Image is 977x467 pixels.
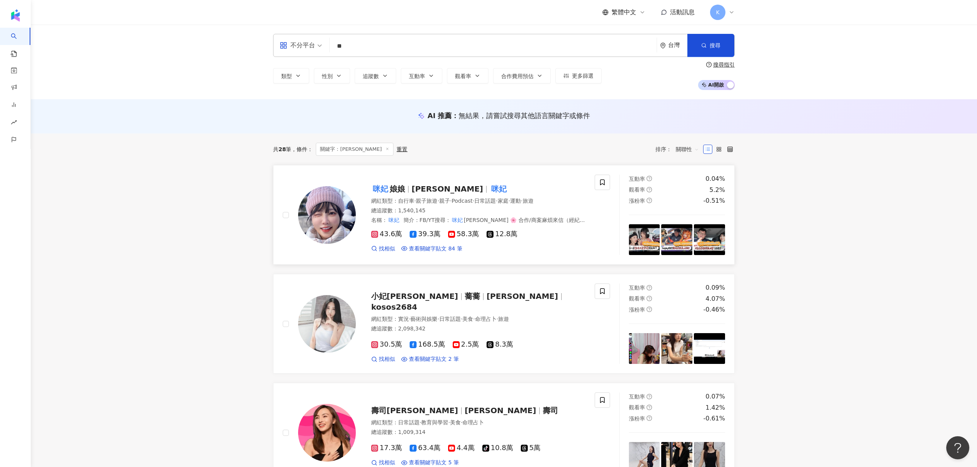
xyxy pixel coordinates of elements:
span: FB/YT搜尋： [420,217,451,223]
span: 4.4萬 [448,444,475,452]
span: · [409,316,410,322]
span: 壽司 [543,406,558,415]
button: 合作費用預估 [493,68,551,83]
span: K [716,8,719,17]
a: search [11,28,26,58]
img: post-image [694,333,725,364]
span: 漲粉率 [629,307,645,313]
span: 39.3萬 [410,230,440,238]
mark: 咪妃 [451,216,464,224]
img: post-image [661,333,692,364]
span: question-circle [647,176,652,181]
span: 30.5萬 [371,340,402,349]
span: [PERSON_NAME] 🌸 合作/商案麻煩來信（經紀對接[PERSON_NAME]）：[PERSON_NAME][EMAIL_ADDRESS][DOMAIN_NAME] ✨小芙尼家族👉榴槤姊... [371,217,585,246]
span: 條件 ： [291,146,313,152]
div: 4.07% [705,295,725,303]
div: 總追蹤數 ： 1,540,145 [371,207,585,215]
span: 168.5萬 [410,340,445,349]
div: 1.42% [705,404,725,412]
div: 不分平台 [280,39,315,52]
span: 漲粉率 [629,198,645,204]
span: rise [11,115,17,132]
span: 美食 [450,419,461,425]
span: 58.3萬 [448,230,479,238]
a: 找相似 [371,355,395,363]
span: · [450,198,452,204]
span: · [420,419,421,425]
button: 性別 [314,68,350,83]
span: 親子旅遊 [416,198,437,204]
span: · [414,198,416,204]
div: -0.46% [703,305,725,314]
span: 類型 [281,73,292,79]
span: · [497,316,498,322]
img: KOL Avatar [298,295,356,353]
span: · [437,198,439,204]
button: 追蹤數 [355,68,396,83]
a: KOL Avatar小妃[PERSON_NAME]蕎蕎[PERSON_NAME]kosos2684網紅類型：實況·藝術與娛樂·日常話題·美食·命理占卜·旅遊總追蹤數：2,098,34230.5萬... [273,274,735,374]
span: 28 [278,146,286,152]
div: 0.09% [705,284,725,292]
span: · [461,419,462,425]
a: 查看關鍵字貼文 2 筆 [401,355,459,363]
a: 查看關鍵字貼文 5 筆 [401,459,459,467]
span: question-circle [647,296,652,301]
span: 日常話題 [398,419,420,425]
button: 互動率 [401,68,442,83]
span: 性別 [322,73,333,79]
div: -0.51% [703,197,725,205]
span: 10.8萬 [482,444,513,452]
span: 觀看率 [629,295,645,302]
span: · [473,316,475,322]
span: 合作費用預估 [501,73,534,79]
span: question-circle [647,285,652,290]
span: kosos2684 [371,302,417,312]
img: post-image [629,224,660,255]
span: 名稱 ： [371,217,400,223]
span: 小妃[PERSON_NAME] [371,292,458,301]
span: question-circle [647,394,652,399]
div: 網紅類型 ： [371,315,585,323]
button: 更多篩選 [555,68,602,83]
span: · [509,198,510,204]
span: 觀看率 [455,73,471,79]
span: · [437,316,439,322]
span: · [496,198,497,204]
mark: 咪妃 [387,216,400,224]
img: KOL Avatar [298,404,356,462]
span: 觀看率 [629,187,645,193]
span: question-circle [647,415,652,421]
span: · [473,198,474,204]
span: 藝術與娛樂 [410,316,437,322]
span: 日常話題 [474,198,496,204]
button: 搜尋 [687,34,734,57]
span: · [461,316,462,322]
div: 重置 [397,146,407,152]
img: post-image [661,224,692,255]
div: 0.04% [705,175,725,183]
span: 觀看率 [629,404,645,410]
span: environment [660,43,666,48]
div: 排序： [655,143,703,155]
div: 總追蹤數 ： 2,098,342 [371,325,585,333]
div: 網紅類型 ： [371,197,585,205]
span: 活動訊息 [670,8,695,16]
span: appstore [280,42,287,49]
span: 漲粉率 [629,415,645,422]
span: question-circle [647,187,652,192]
span: 找相似 [379,459,395,467]
span: 教育與學習 [421,419,448,425]
div: 網紅類型 ： [371,419,585,427]
div: 台灣 [668,42,687,48]
span: · [521,198,522,204]
span: 美食 [462,316,473,322]
span: Podcast [452,198,472,204]
span: 12.8萬 [487,230,517,238]
span: 找相似 [379,355,395,363]
span: 關鍵字：[PERSON_NAME] [316,143,393,156]
span: 2.5萬 [453,340,479,349]
span: 親子 [439,198,450,204]
div: AI 推薦 ： [428,111,590,120]
span: question-circle [647,198,652,203]
span: 互動率 [629,176,645,182]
